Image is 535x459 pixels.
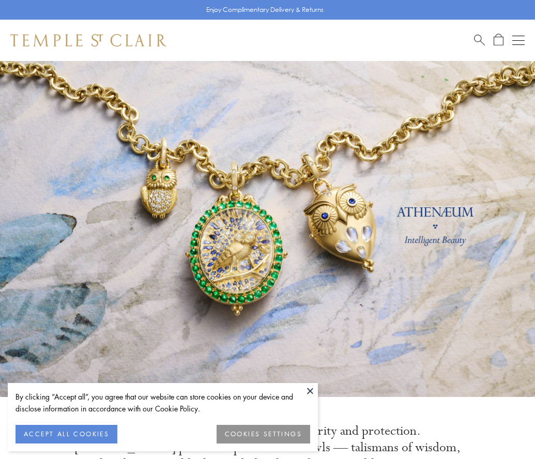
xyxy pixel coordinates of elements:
[494,34,503,47] a: Open Shopping Bag
[512,34,525,47] button: Open navigation
[10,34,166,47] img: Temple St. Clair
[16,425,117,443] button: ACCEPT ALL COOKIES
[206,5,324,15] p: Enjoy Complimentary Delivery & Returns
[217,425,310,443] button: COOKIES SETTINGS
[16,391,310,415] div: By clicking “Accept all”, you agree that our website can store cookies on your device and disclos...
[474,34,485,47] a: Search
